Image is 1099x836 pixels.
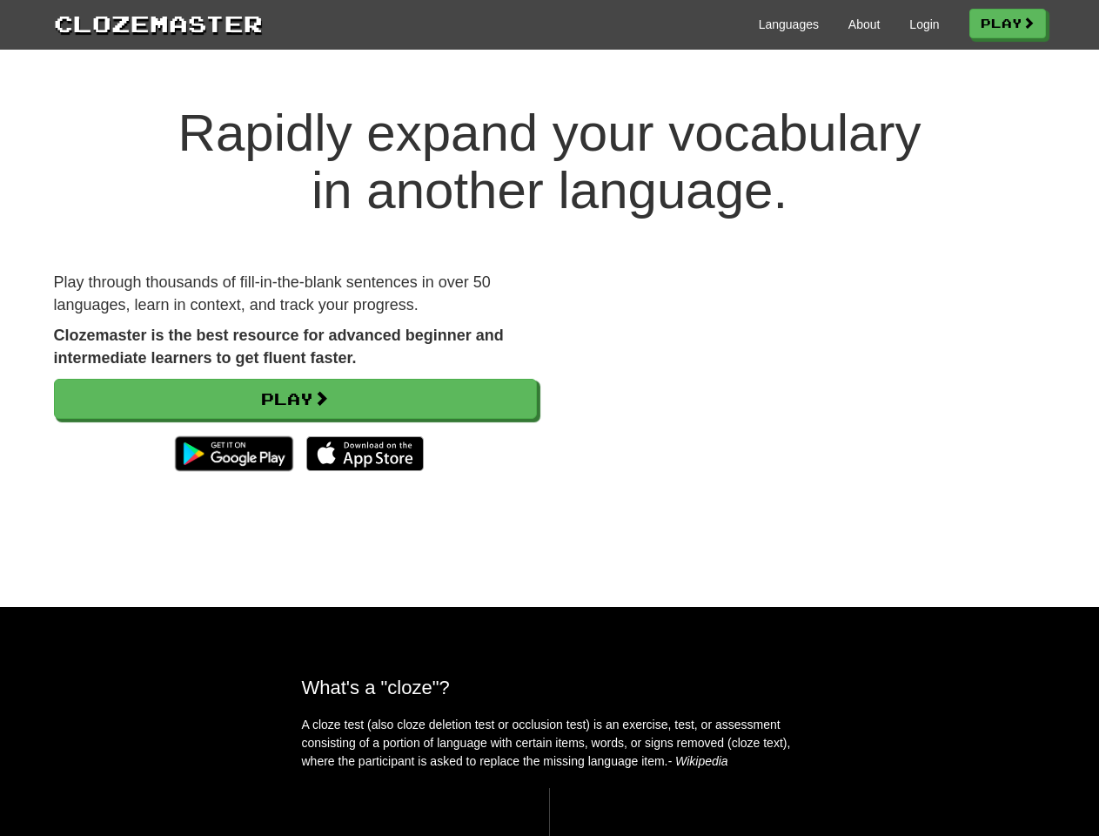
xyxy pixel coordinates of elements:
a: Play [54,379,537,419]
p: A cloze test (also cloze deletion test or occlusion test) is an exercise, test, or assessment con... [302,716,798,771]
a: Languages [759,16,819,33]
a: About [848,16,881,33]
strong: Clozemaster is the best resource for advanced beginner and intermediate learners to get fluent fa... [54,327,504,367]
h2: What's a "cloze"? [302,677,798,698]
a: Play [969,9,1046,38]
img: Get it on Google Play [166,428,301,480]
img: Download_on_the_App_Store_Badge_US-UK_135x40-25178aeef6eb6b83b96f5f2d004eda3bffbb37122de64afbaef7... [306,436,424,471]
p: Play through thousands of fill-in-the-blank sentences in over 50 languages, learn in context, and... [54,272,537,316]
a: Login [909,16,939,33]
em: - Wikipedia [668,754,728,768]
a: Clozemaster [54,7,263,39]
